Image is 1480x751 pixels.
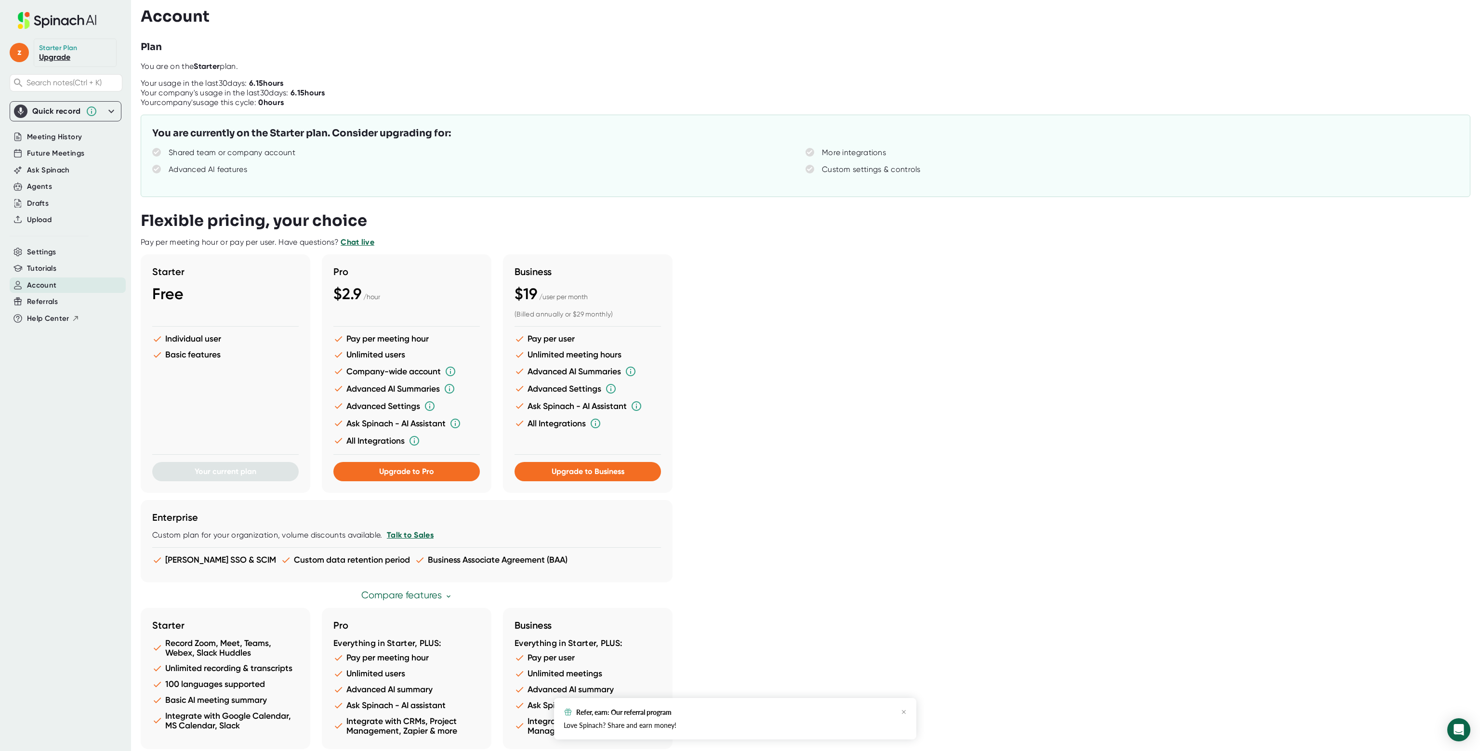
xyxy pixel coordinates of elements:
li: Basic AI meeting summary [152,695,299,705]
div: Custom settings & controls [822,165,921,174]
div: Everything in Starter, PLUS: [515,638,661,649]
span: z [10,43,29,62]
div: Your company's usage this cycle: [141,98,284,107]
li: Integrate with CRMs, Project Management, Zapier & more [515,716,661,736]
b: 6.15 hours [249,79,284,88]
a: Upgrade [39,53,70,62]
h3: You are currently on the Starter plan. Consider upgrading for: [152,126,451,141]
li: Advanced Settings [333,400,480,412]
li: Custom data retention period [281,555,410,565]
div: Quick record [32,106,81,116]
div: (Billed annually or $29 monthly) [515,310,661,319]
li: Ask Spinach - AI assistant [333,700,480,711]
div: Your company's usage in the last 30 days: [141,88,325,98]
li: 100 languages supported [152,679,299,689]
li: Unlimited users [333,350,480,360]
li: Integrate with Google Calendar, MS Calendar, Slack [152,711,299,730]
button: Agents [27,181,52,192]
b: 6.15 hours [291,88,325,97]
li: Ask Spinach - AI assistant [515,700,661,711]
h3: Business [515,619,661,631]
div: Your usage in the last 30 days: [141,79,284,88]
b: 0 hours [258,98,284,107]
button: Tutorials [27,263,56,274]
div: Open Intercom Messenger [1447,718,1470,741]
span: Search notes (Ctrl + K) [26,78,102,87]
span: Your current plan [195,467,256,476]
li: Individual user [152,334,299,344]
button: Ask Spinach [27,165,70,176]
li: Advanced AI Summaries [515,366,661,377]
div: Starter Plan [39,44,78,53]
li: Basic features [152,350,299,360]
h3: Plan [141,40,162,54]
button: Future Meetings [27,148,84,159]
li: Ask Spinach - AI Assistant [515,400,661,412]
span: / hour [363,293,380,301]
button: Upgrade to Business [515,462,661,481]
h3: Account [141,7,210,26]
span: You are on the plan. [141,62,238,71]
button: Your current plan [152,462,299,481]
li: Advanced Settings [515,383,661,395]
li: Business Associate Agreement (BAA) [415,555,568,565]
h3: Starter [152,266,299,277]
li: Unlimited users [333,669,480,679]
button: Account [27,280,56,291]
b: Starter [194,62,220,71]
div: Quick record [14,102,117,121]
span: Help Center [27,313,69,324]
span: Free [152,285,184,303]
li: Unlimited meeting hours [515,350,661,360]
li: Advanced AI summary [515,685,661,695]
li: All Integrations [515,418,661,429]
li: Unlimited recording & transcripts [152,663,299,673]
h3: Pro [333,266,480,277]
button: Referrals [27,296,58,307]
li: Ask Spinach - AI Assistant [333,418,480,429]
button: Meeting History [27,132,82,143]
li: Company-wide account [333,366,480,377]
li: Advanced AI summary [333,685,480,695]
li: Pay per meeting hour [333,653,480,663]
div: Pay per meeting hour or pay per user. Have questions? [141,237,374,247]
span: Upgrade to Business [552,467,624,476]
li: Record Zoom, Meet, Teams, Webex, Slack Huddles [152,638,299,658]
button: Upgrade to Pro [333,462,480,481]
h3: Pro [333,619,480,631]
h3: Enterprise [152,512,661,523]
h3: Business [515,266,661,277]
button: Help Center [27,313,79,324]
span: Upgrade to Pro [379,467,434,476]
a: Compare features [361,590,452,601]
button: Drafts [27,198,49,209]
span: $19 [515,285,537,303]
a: Talk to Sales [387,530,434,540]
div: Advanced AI features [169,165,247,174]
li: All Integrations [333,435,480,447]
li: Pay per meeting hour [333,334,480,344]
span: / user per month [539,293,588,301]
li: Advanced AI Summaries [333,383,480,395]
li: Unlimited meetings [515,669,661,679]
li: Pay per user [515,653,661,663]
a: Chat live [341,237,374,247]
div: Custom plan for your organization, volume discounts available. [152,530,661,540]
button: Upload [27,214,52,225]
div: Everything in Starter, PLUS: [333,638,480,649]
li: [PERSON_NAME] SSO & SCIM [152,555,276,565]
h3: Starter [152,619,299,631]
div: More integrations [822,148,886,158]
button: Settings [27,247,56,258]
div: Shared team or company account [169,148,295,158]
